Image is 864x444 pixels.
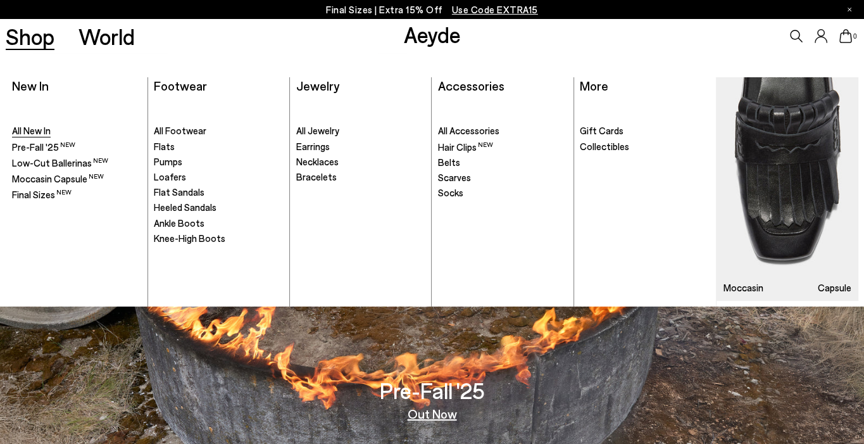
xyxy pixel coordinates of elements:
h3: Capsule [818,283,851,293]
a: Gift Cards [580,125,710,137]
span: All Footwear [154,125,206,136]
a: All New In [12,125,142,137]
a: Socks [438,187,568,200]
a: Belts [438,156,568,169]
span: Hair Clips [438,141,493,153]
a: Aeyde [404,21,461,48]
a: Earrings [296,141,426,153]
span: Ankle Boots [154,217,204,229]
span: Pumps [154,156,182,167]
span: Pre-Fall '25 [12,141,75,153]
span: Low-Cut Ballerinas [12,157,108,168]
a: Loafers [154,171,284,184]
a: Footwear [154,78,207,93]
a: Pre-Fall '25 [12,141,142,154]
a: Low-Cut Ballerinas [12,156,142,170]
span: Belts [438,156,460,168]
span: Flat Sandals [154,186,204,198]
span: Final Sizes [12,189,72,200]
p: Final Sizes | Extra 15% Off [326,2,538,18]
a: Bracelets [296,171,426,184]
a: Jewelry [296,78,339,93]
span: Flats [154,141,175,152]
span: Loafers [154,171,186,182]
a: Moccasin Capsule [717,77,858,301]
span: Navigate to /collections/ss25-final-sizes [452,4,538,15]
span: Bracelets [296,171,337,182]
a: Out Now [408,407,457,420]
a: Heeled Sandals [154,201,284,214]
a: Flats [154,141,284,153]
h3: Moccasin [723,283,763,293]
a: All Accessories [438,125,568,137]
a: 0 [839,29,852,43]
span: Gift Cards [580,125,623,136]
img: Mobile_e6eede4d-78b8-4bd1-ae2a-4197e375e133_900x.jpg [717,77,858,301]
a: Accessories [438,78,504,93]
a: Necklaces [296,156,426,168]
span: Scarves [438,172,471,183]
span: Earrings [296,141,330,152]
a: More [580,78,608,93]
h3: Pre-Fall '25 [380,379,485,402]
a: Shop [6,25,54,48]
span: All Accessories [438,125,499,136]
a: Pumps [154,156,284,168]
span: Heeled Sandals [154,201,216,213]
span: Knee-High Boots [154,232,225,244]
a: Knee-High Boots [154,232,284,245]
a: New In [12,78,49,93]
span: Collectibles [580,141,629,152]
span: Socks [438,187,463,198]
a: Moccasin Capsule [12,172,142,186]
a: All Footwear [154,125,284,137]
a: Flat Sandals [154,186,284,199]
a: Scarves [438,172,568,184]
a: Ankle Boots [154,217,284,230]
span: All Jewelry [296,125,339,136]
a: World [78,25,135,48]
span: 0 [852,33,858,40]
a: Hair Clips [438,141,568,154]
a: All Jewelry [296,125,426,137]
a: Final Sizes [12,188,142,201]
span: Moccasin Capsule [12,173,104,184]
a: Collectibles [580,141,710,153]
span: All New In [12,125,51,136]
span: Necklaces [296,156,339,167]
